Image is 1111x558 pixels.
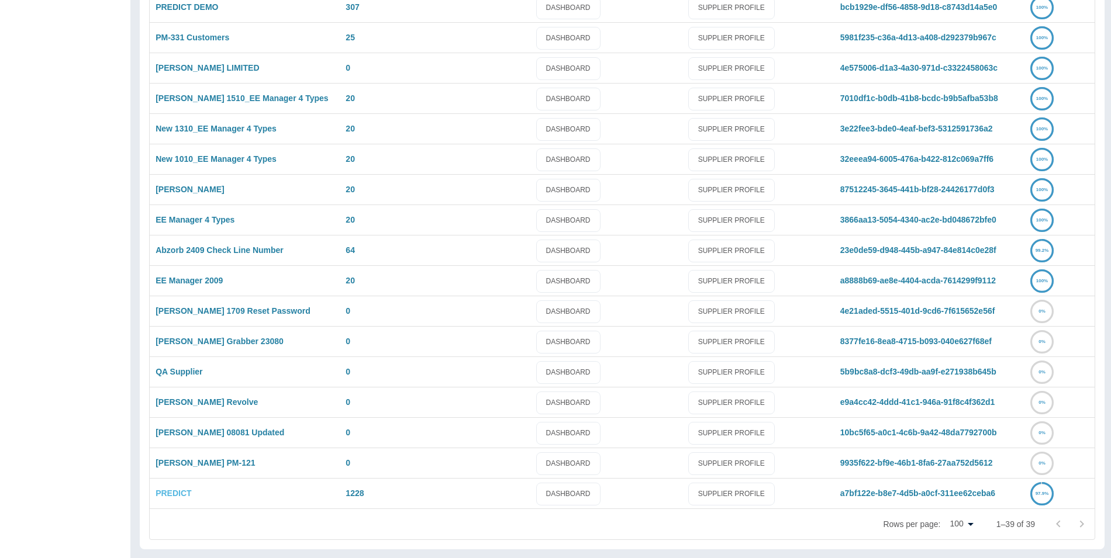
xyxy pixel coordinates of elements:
a: SUPPLIER PROFILE [688,391,775,414]
a: 99.2% [1030,245,1054,255]
a: 25 [346,33,355,42]
a: 100% [1030,185,1054,194]
text: 100% [1036,126,1048,131]
a: 100% [1030,93,1054,103]
a: 0% [1030,367,1054,376]
a: DASHBOARD [536,361,601,384]
a: PREDICT [156,488,191,498]
a: SUPPLIER PROFILE [688,240,775,262]
a: a8888b69-ae8e-4404-acda-7614299f9112 [840,276,996,285]
a: SUPPLIER PROFILE [688,300,775,323]
a: 20 [346,185,355,194]
a: 10bc5f65-a0c1-4c6b-9a42-48da7792700b [840,428,997,437]
a: PREDICT DEMO [156,2,218,12]
a: SUPPLIER PROFILE [688,27,775,50]
a: 97.9% [1030,488,1054,498]
a: 307 [346,2,359,12]
a: PM-331 Customers [156,33,229,42]
a: EE Manager 4 Types [156,215,234,224]
a: 0 [346,337,350,346]
a: [PERSON_NAME] PM-121 [156,458,255,467]
a: SUPPLIER PROFILE [688,270,775,293]
a: DASHBOARD [536,331,601,353]
a: SUPPLIER PROFILE [688,361,775,384]
a: [PERSON_NAME] Revolve [156,397,258,407]
a: SUPPLIER PROFILE [688,422,775,445]
a: 87512245-3645-441b-bf28-24426177d0f3 [840,185,995,194]
a: 0% [1030,397,1054,407]
text: 100% [1036,35,1048,40]
a: DASHBOARD [536,300,601,323]
a: 100% [1030,63,1054,72]
a: New 1010_EE Manager 4 Types [156,154,277,164]
a: QA Supplier [156,367,202,376]
a: DASHBOARD [536,57,601,80]
p: 1–39 of 39 [996,518,1035,530]
text: 0% [1038,309,1046,314]
a: 100% [1030,215,1054,224]
a: 100% [1030,2,1054,12]
a: SUPPLIER PROFILE [688,452,775,475]
text: 99.2% [1036,248,1049,253]
a: 0 [346,458,350,467]
a: 32eeea94-6005-476a-b422-812c069a7ff6 [840,154,993,164]
div: 100 [945,515,977,532]
a: DASHBOARD [536,209,601,232]
a: 5981f235-c36a-4d13-a408-d292379b967c [840,33,996,42]
a: 100% [1030,154,1054,164]
a: 20 [346,276,355,285]
a: 7010df1c-b0db-41b8-bcdc-b9b5afba53b8 [840,93,998,103]
a: DASHBOARD [536,452,601,475]
text: 0% [1038,430,1046,435]
text: 100% [1036,187,1048,192]
a: SUPPLIER PROFILE [688,483,775,505]
a: e9a4cc42-4ddd-41c1-946a-91f8c4f362d1 [840,397,995,407]
a: [PERSON_NAME] [156,185,224,194]
a: 20 [346,215,355,224]
a: 0% [1030,306,1054,316]
a: 20 [346,93,355,103]
text: 100% [1036,157,1048,162]
a: 8377fe16-8ea8-4715-b093-040e627f68ef [840,337,992,346]
a: SUPPLIER PROFILE [688,179,775,202]
text: 100% [1036,278,1048,283]
a: 100% [1030,276,1054,285]
a: 64 [346,245,355,255]
a: 0 [346,367,350,376]
a: SUPPLIER PROFILE [688,331,775,353]
a: [PERSON_NAME] 1510_EE Manager 4 Types [156,93,328,103]
a: DASHBOARD [536,148,601,171]
a: DASHBOARD [536,27,601,50]
a: SUPPLIER PROFILE [688,209,775,232]
p: Rows per page: [883,518,940,530]
a: 100% [1030,33,1054,42]
a: DASHBOARD [536,118,601,141]
a: SUPPLIER PROFILE [688,118,775,141]
a: 20 [346,124,355,133]
a: 0% [1030,337,1054,346]
a: [PERSON_NAME] 1709 Reset Password [156,306,310,316]
a: 0 [346,306,350,316]
text: 0% [1038,460,1046,466]
text: 0% [1038,400,1046,405]
a: SUPPLIER PROFILE [688,57,775,80]
a: 3e22fee3-bde0-4eaf-bef3-5312591736a2 [840,124,993,133]
a: 4e575006-d1a3-4a30-971d-c3322458063c [840,63,998,72]
a: 0% [1030,458,1054,467]
a: 100% [1030,124,1054,133]
a: 1228 [346,488,364,498]
a: [PERSON_NAME] LIMITED [156,63,259,72]
a: DASHBOARD [536,483,601,505]
a: Abzorb 2409 Check Line Number [156,245,284,255]
a: 4e21aded-5515-401d-9cd6-7f615652e56f [840,306,995,316]
text: 100% [1036,65,1048,71]
a: 20 [346,154,355,164]
a: SUPPLIER PROFILE [688,88,775,110]
a: a7bf122e-b8e7-4d5b-a0cf-311ee62ceba6 [840,488,995,498]
a: 3866aa13-5054-4340-ac2e-bd048672bfe0 [840,215,996,224]
a: EE Manager 2009 [156,276,223,285]
a: 5b9bc8a8-dcf3-49db-aa9f-e271938b645b [840,367,996,376]
a: New 1310_EE Manager 4 Types [156,124,277,133]
a: SUPPLIER PROFILE [688,148,775,171]
a: 0 [346,428,350,437]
